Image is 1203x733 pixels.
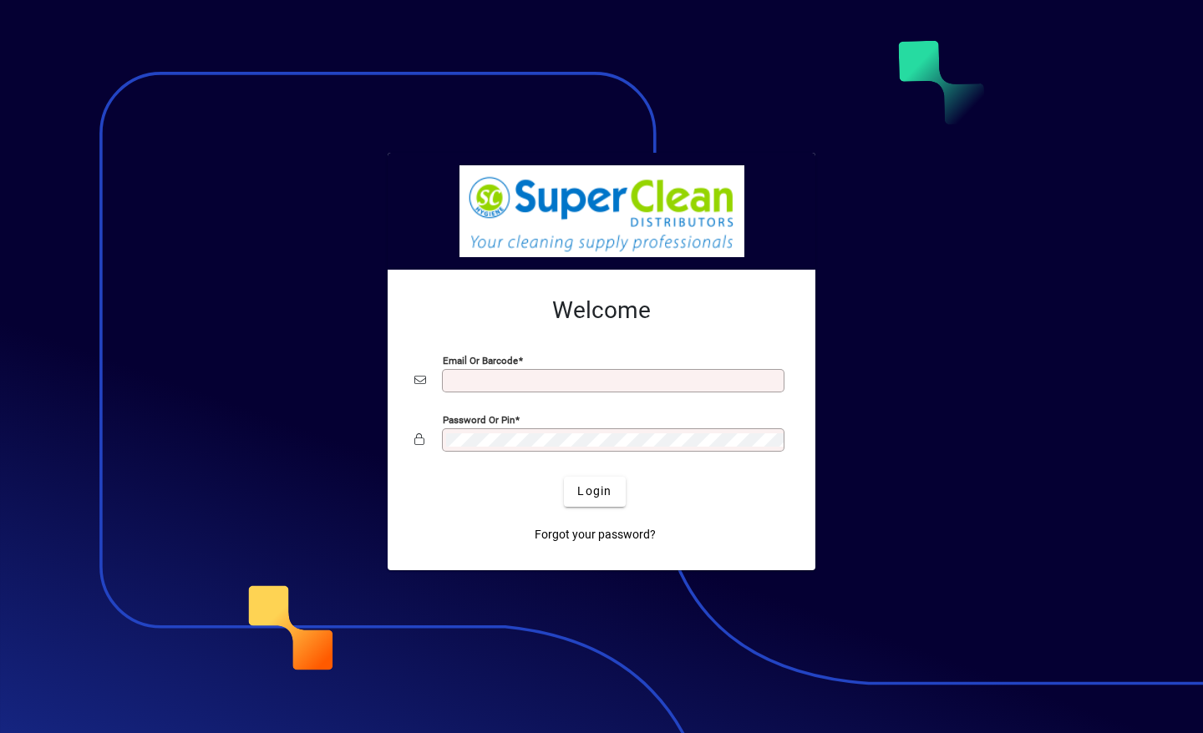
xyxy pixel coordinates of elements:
button: Login [564,477,625,507]
mat-label: Email or Barcode [443,354,518,366]
mat-label: Password or Pin [443,413,515,425]
span: Forgot your password? [535,526,656,543]
h2: Welcome [414,296,789,325]
span: Login [577,483,612,500]
a: Forgot your password? [528,520,662,550]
